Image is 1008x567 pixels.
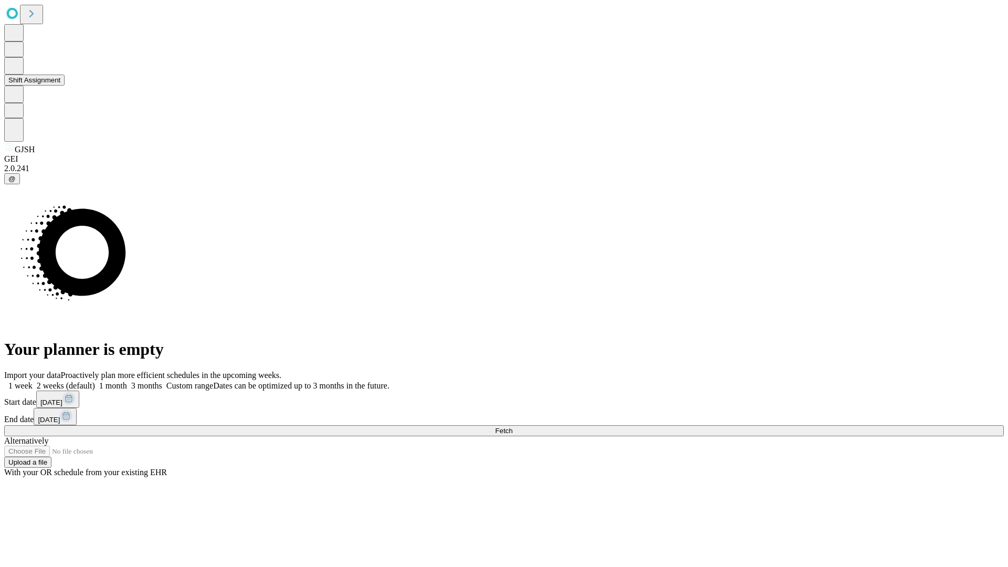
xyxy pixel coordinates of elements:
[34,408,77,425] button: [DATE]
[36,391,79,408] button: [DATE]
[213,381,389,390] span: Dates can be optimized up to 3 months in the future.
[4,164,1004,173] div: 2.0.241
[8,175,16,183] span: @
[495,427,512,435] span: Fetch
[166,381,213,390] span: Custom range
[8,381,33,390] span: 1 week
[4,340,1004,359] h1: Your planner is empty
[4,154,1004,164] div: GEI
[40,398,62,406] span: [DATE]
[99,381,127,390] span: 1 month
[4,468,167,477] span: With your OR schedule from your existing EHR
[61,371,281,380] span: Proactively plan more efficient schedules in the upcoming weeks.
[131,381,162,390] span: 3 months
[15,145,35,154] span: GJSH
[37,381,95,390] span: 2 weeks (default)
[4,425,1004,436] button: Fetch
[4,391,1004,408] div: Start date
[4,408,1004,425] div: End date
[4,436,48,445] span: Alternatively
[4,75,65,86] button: Shift Assignment
[4,173,20,184] button: @
[4,371,61,380] span: Import your data
[4,457,51,468] button: Upload a file
[38,416,60,424] span: [DATE]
